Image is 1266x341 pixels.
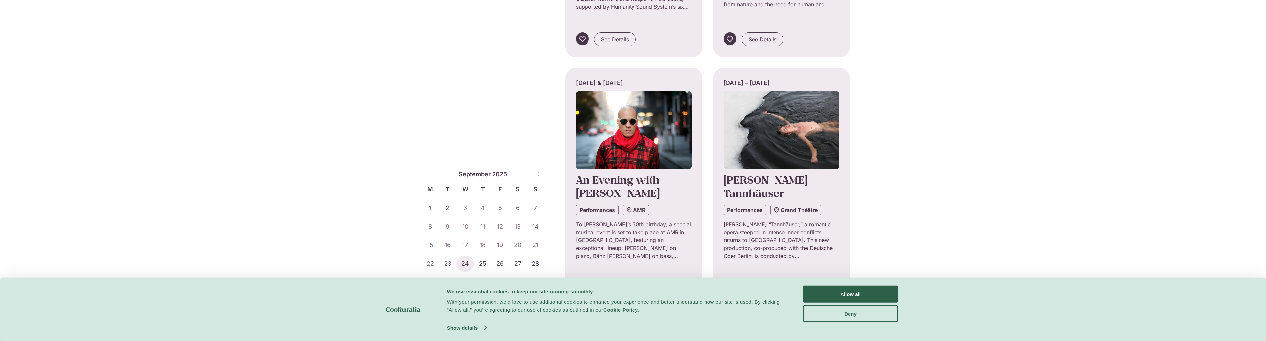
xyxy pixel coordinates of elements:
a: Grand Théâtre [770,205,821,215]
img: Coolturalia - CARTE BLANCHE À GRÉGOIRE MARET [576,91,692,169]
a: AMR [623,205,649,215]
button: Allow all [803,286,898,303]
span: September 21, 2025 [527,237,544,253]
span: September 10, 2025 [456,219,474,234]
div: [DATE] – [DATE] [724,78,839,87]
a: Cookie Policy [603,307,638,313]
span: September 20, 2025 [509,237,527,253]
span: October 1, 2025 [456,274,474,290]
span: September 30, 2025 [439,274,456,290]
span: September 8, 2025 [422,219,439,234]
img: Coolturalia - Tannhäuser de Richard Wagner [724,91,839,169]
span: September 2, 2025 [439,200,456,216]
span: September 27, 2025 [509,256,527,272]
span: September 9, 2025 [439,219,456,234]
a: [PERSON_NAME] Tannhäuser [724,173,807,200]
span: See Details [601,35,629,43]
span: With your permission, we’d love to use additional cookies to enhance your experience and better u... [447,299,780,313]
span: September 12, 2025 [492,219,509,234]
span: September 24, 2025 [456,256,474,272]
img: logo [386,307,420,312]
span: See Details [749,35,776,43]
a: See Details [594,32,636,46]
span: September 3, 2025 [456,200,474,216]
span: September 16, 2025 [439,237,456,253]
span: S [527,185,544,193]
span: W [456,185,474,193]
p: To [PERSON_NAME]’s 50th birthday, a special musical event is set to take place at AMR in [GEOGRAP... [576,220,692,260]
span: T [474,185,492,193]
a: Performances [576,205,619,215]
span: September 26, 2025 [492,256,509,272]
span: September 7, 2025 [527,200,544,216]
span: September 23, 2025 [439,256,456,272]
span: September 15, 2025 [422,237,439,253]
a: Performances [724,205,766,215]
span: T [439,185,456,193]
span: September 18, 2025 [474,237,492,253]
span: F [492,185,509,193]
span: October 3, 2025 [492,274,509,290]
div: [DATE] & [DATE] [576,78,692,87]
span: September 1, 2025 [422,200,439,216]
span: September 19, 2025 [492,237,509,253]
a: An Evening with [PERSON_NAME] [576,173,660,200]
a: Show details [447,323,486,333]
span: . [638,307,640,313]
span: September 22, 2025 [422,256,439,272]
span: September 13, 2025 [509,219,527,234]
span: October 4, 2025 [509,274,527,290]
span: September 17, 2025 [456,237,474,253]
span: 2025 [492,170,507,179]
span: October 5, 2025 [527,274,544,290]
span: September 6, 2025 [509,200,527,216]
span: September 5, 2025 [492,200,509,216]
span: September 29, 2025 [422,274,439,290]
span: September 14, 2025 [527,219,544,234]
span: September 11, 2025 [474,219,492,234]
a: See Details [742,32,783,46]
span: September 28, 2025 [527,256,544,272]
span: September 4, 2025 [474,200,492,216]
p: [PERSON_NAME] “Tannhäuser,” a romantic opera steeped in intense inner conflicts, returns to [GEOG... [724,220,839,260]
span: October 2, 2025 [474,274,492,290]
span: M [422,185,439,193]
button: Deny [803,305,898,322]
div: We use essential cookies to keep our site running smoothly. [447,287,788,295]
span: S [509,185,527,193]
span: September 25, 2025 [474,256,492,272]
span: September [459,170,491,179]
